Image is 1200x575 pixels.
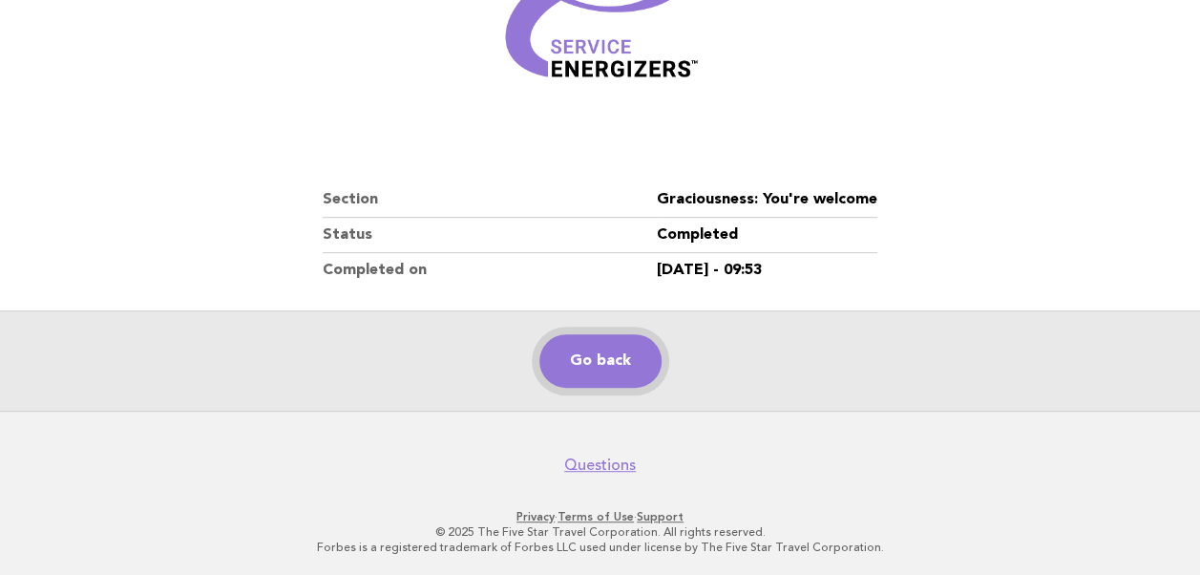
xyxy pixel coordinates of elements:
dt: Completed on [323,253,657,287]
a: Privacy [516,510,555,523]
dt: Status [323,218,657,253]
dd: Completed [657,218,877,253]
a: Support [637,510,684,523]
p: © 2025 The Five Star Travel Corporation. All rights reserved. [27,524,1173,540]
p: · · [27,509,1173,524]
a: Go back [539,334,662,388]
dd: Graciousness: You're welcome [657,182,877,218]
a: Questions [564,456,636,475]
dt: Section [323,182,657,218]
p: Forbes is a registered trademark of Forbes LLC used under license by The Five Star Travel Corpora... [27,540,1173,555]
dd: [DATE] - 09:53 [657,253,877,287]
a: Terms of Use [558,510,634,523]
